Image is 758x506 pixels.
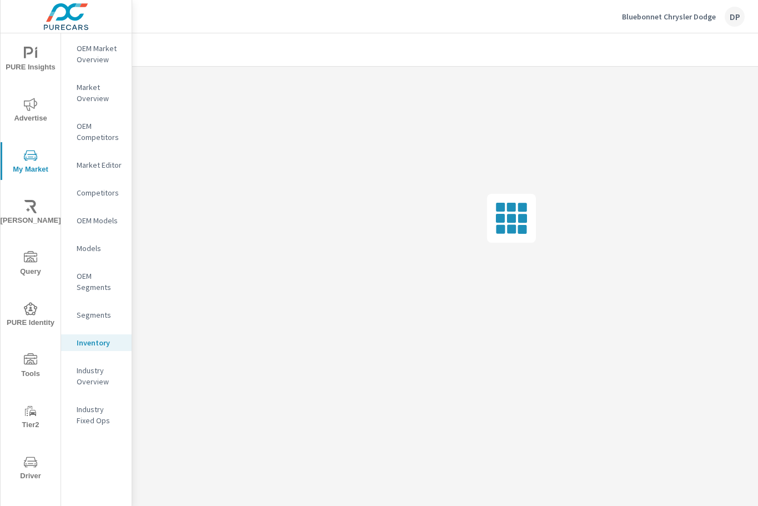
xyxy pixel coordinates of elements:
[4,302,57,329] span: PURE Identity
[61,118,132,146] div: OEM Competitors
[622,12,716,22] p: Bluebonnet Chrysler Dodge
[77,309,123,320] p: Segments
[4,47,57,74] span: PURE Insights
[4,200,57,227] span: [PERSON_NAME]
[77,121,123,143] p: OEM Competitors
[77,187,123,198] p: Competitors
[61,157,132,173] div: Market Editor
[77,159,123,171] p: Market Editor
[77,243,123,254] p: Models
[61,240,132,257] div: Models
[61,268,132,295] div: OEM Segments
[77,43,123,65] p: OEM Market Overview
[61,401,132,429] div: Industry Fixed Ops
[77,365,123,387] p: Industry Overview
[77,82,123,104] p: Market Overview
[4,353,57,380] span: Tools
[61,40,132,68] div: OEM Market Overview
[77,404,123,426] p: Industry Fixed Ops
[77,270,123,293] p: OEM Segments
[4,149,57,176] span: My Market
[61,307,132,323] div: Segments
[61,184,132,201] div: Competitors
[725,7,745,27] div: DP
[61,212,132,229] div: OEM Models
[4,98,57,125] span: Advertise
[4,251,57,278] span: Query
[4,455,57,483] span: Driver
[4,404,57,432] span: Tier2
[61,362,132,390] div: Industry Overview
[77,337,123,348] p: Inventory
[77,215,123,226] p: OEM Models
[61,79,132,107] div: Market Overview
[61,334,132,351] div: Inventory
